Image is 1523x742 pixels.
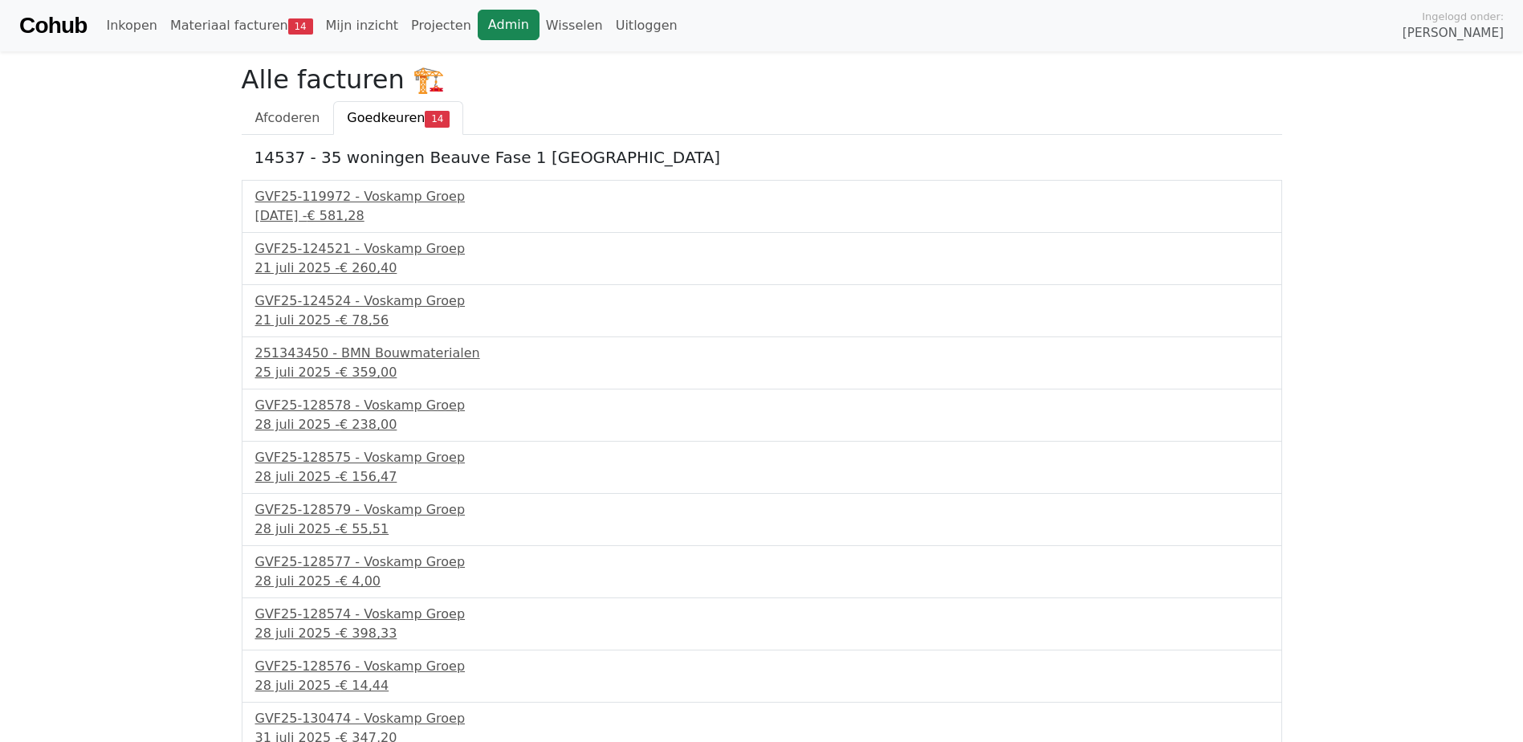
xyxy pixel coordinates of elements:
[255,110,320,125] span: Afcoderen
[255,605,1268,624] div: GVF25-128574 - Voskamp Groep
[340,626,397,641] span: € 398,33
[255,291,1268,311] div: GVF25-124524 - Voskamp Groep
[164,10,320,42] a: Materiaal facturen14
[255,311,1268,330] div: 21 juli 2025 -
[340,312,389,328] span: € 78,56
[340,417,397,432] span: € 238,00
[19,6,87,45] a: Cohub
[340,521,389,536] span: € 55,51
[255,676,1268,695] div: 28 juli 2025 -
[1403,24,1504,43] span: [PERSON_NAME]
[288,18,313,35] span: 14
[255,467,1268,487] div: 28 juli 2025 -
[255,148,1269,167] h5: 14537 - 35 woningen Beauve Fase 1 [GEOGRAPHIC_DATA]
[1422,9,1504,24] span: Ingelogd onder:
[255,552,1268,572] div: GVF25-128577 - Voskamp Groep
[255,396,1268,434] a: GVF25-128578 - Voskamp Groep28 juli 2025 -€ 238,00
[255,520,1268,539] div: 28 juli 2025 -
[255,344,1268,363] div: 251343450 - BMN Bouwmaterialen
[255,657,1268,676] div: GVF25-128576 - Voskamp Groep
[340,469,397,484] span: € 156,47
[255,448,1268,487] a: GVF25-128575 - Voskamp Groep28 juli 2025 -€ 156,47
[255,572,1268,591] div: 28 juli 2025 -
[340,365,397,380] span: € 359,00
[242,101,334,135] a: Afcoderen
[478,10,540,40] a: Admin
[255,187,1268,226] a: GVF25-119972 - Voskamp Groep[DATE] -€ 581,28
[100,10,163,42] a: Inkopen
[255,500,1268,520] div: GVF25-128579 - Voskamp Groep
[255,344,1268,382] a: 251343450 - BMN Bouwmaterialen25 juli 2025 -€ 359,00
[255,605,1268,643] a: GVF25-128574 - Voskamp Groep28 juli 2025 -€ 398,33
[307,208,364,223] span: € 581,28
[333,101,463,135] a: Goedkeuren14
[255,291,1268,330] a: GVF25-124524 - Voskamp Groep21 juli 2025 -€ 78,56
[255,552,1268,591] a: GVF25-128577 - Voskamp Groep28 juli 2025 -€ 4,00
[255,239,1268,259] div: GVF25-124521 - Voskamp Groep
[255,363,1268,382] div: 25 juli 2025 -
[340,260,397,275] span: € 260,40
[242,64,1282,95] h2: Alle facturen 🏗️
[405,10,478,42] a: Projecten
[255,657,1268,695] a: GVF25-128576 - Voskamp Groep28 juli 2025 -€ 14,44
[255,187,1268,206] div: GVF25-119972 - Voskamp Groep
[347,110,425,125] span: Goedkeuren
[320,10,405,42] a: Mijn inzicht
[255,448,1268,467] div: GVF25-128575 - Voskamp Groep
[425,111,450,127] span: 14
[255,500,1268,539] a: GVF25-128579 - Voskamp Groep28 juli 2025 -€ 55,51
[255,624,1268,643] div: 28 juli 2025 -
[255,259,1268,278] div: 21 juli 2025 -
[255,239,1268,278] a: GVF25-124521 - Voskamp Groep21 juli 2025 -€ 260,40
[255,709,1268,728] div: GVF25-130474 - Voskamp Groep
[609,10,684,42] a: Uitloggen
[255,415,1268,434] div: 28 juli 2025 -
[340,573,381,589] span: € 4,00
[340,678,389,693] span: € 14,44
[540,10,609,42] a: Wisselen
[255,396,1268,415] div: GVF25-128578 - Voskamp Groep
[255,206,1268,226] div: [DATE] -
